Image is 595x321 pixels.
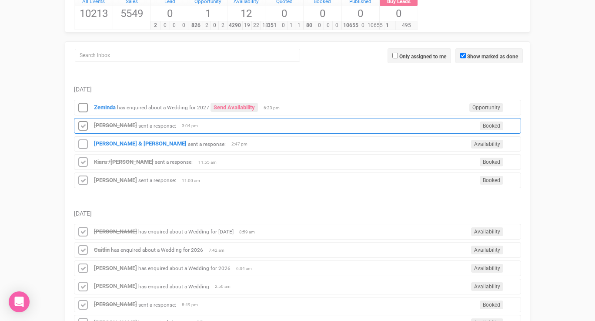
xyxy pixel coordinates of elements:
[179,21,189,30] span: 0
[480,158,503,166] span: Booked
[94,140,187,147] a: [PERSON_NAME] & [PERSON_NAME]
[218,21,227,30] span: 2
[138,229,234,235] small: has enquired about a Wedding for [DATE]
[189,6,227,21] span: 1
[138,122,176,128] small: sent a response:
[138,301,176,307] small: sent a response:
[94,247,110,253] a: Caitlin
[261,21,270,30] span: 18
[74,86,521,93] h5: [DATE]
[182,178,204,184] span: 11:00 am
[265,21,279,30] span: 351
[341,21,360,30] span: 10655
[75,6,113,21] span: 10213
[138,177,176,183] small: sent a response:
[160,21,170,30] span: 0
[242,21,252,30] span: 19
[471,140,503,149] span: Availability
[264,105,285,111] span: 6:23 pm
[188,141,226,147] small: sent a response:
[324,21,333,30] span: 0
[236,266,258,272] span: 6:34 am
[182,123,204,129] span: 3:04 pm
[198,159,220,166] span: 11:55 am
[94,104,116,111] a: Zeminda
[94,122,137,128] a: [PERSON_NAME]
[480,122,503,130] span: Booked
[211,103,258,112] a: Send Availability
[332,21,341,30] span: 0
[471,282,503,291] span: Availability
[150,21,160,30] span: 2
[303,21,315,30] span: 80
[94,177,137,183] a: [PERSON_NAME]
[304,6,341,21] span: 0
[74,210,521,217] h5: [DATE]
[469,103,503,112] span: Opportunity
[287,21,295,30] span: 1
[94,301,137,307] a: [PERSON_NAME]
[138,283,209,289] small: has enquired about a Wedding
[94,228,137,235] a: [PERSON_NAME]
[151,6,189,21] span: 0
[227,21,243,30] span: 4290
[182,302,204,308] span: 8:49 pm
[251,21,261,30] span: 22
[380,6,418,21] span: 0
[138,265,231,271] small: has enquired about a Wedding for 2026
[189,21,203,30] span: 826
[155,159,193,165] small: sent a response:
[399,53,446,61] label: Only assigned to me
[360,21,366,30] span: 0
[9,291,30,312] div: Open Intercom Messenger
[279,21,287,30] span: 0
[467,53,518,61] label: Show marked as done
[480,301,503,309] span: Booked
[342,6,380,21] span: 0
[231,141,253,147] span: 2:47 pm
[265,6,303,21] span: 0
[471,264,503,273] span: Availability
[94,265,137,271] a: [PERSON_NAME]
[211,21,219,30] span: 0
[471,246,503,254] span: Availability
[379,21,395,30] span: 1
[94,159,154,165] a: Kiara /[PERSON_NAME]
[170,21,180,30] span: 0
[113,6,151,21] span: 5549
[239,229,261,235] span: 8:59 am
[295,21,303,30] span: 1
[227,6,265,21] span: 12
[315,21,324,30] span: 0
[395,21,418,30] span: 495
[94,283,137,289] a: [PERSON_NAME]
[215,284,237,290] span: 2:50 am
[209,247,231,253] span: 7:42 am
[203,21,211,30] span: 2
[471,227,503,236] span: Availability
[117,105,209,111] small: has enquired about a Wedding for 2027
[111,247,203,253] small: has enquired about a Wedding for 2026
[75,49,300,62] input: Search Inbox
[480,176,503,185] span: Booked
[366,21,384,30] span: 10655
